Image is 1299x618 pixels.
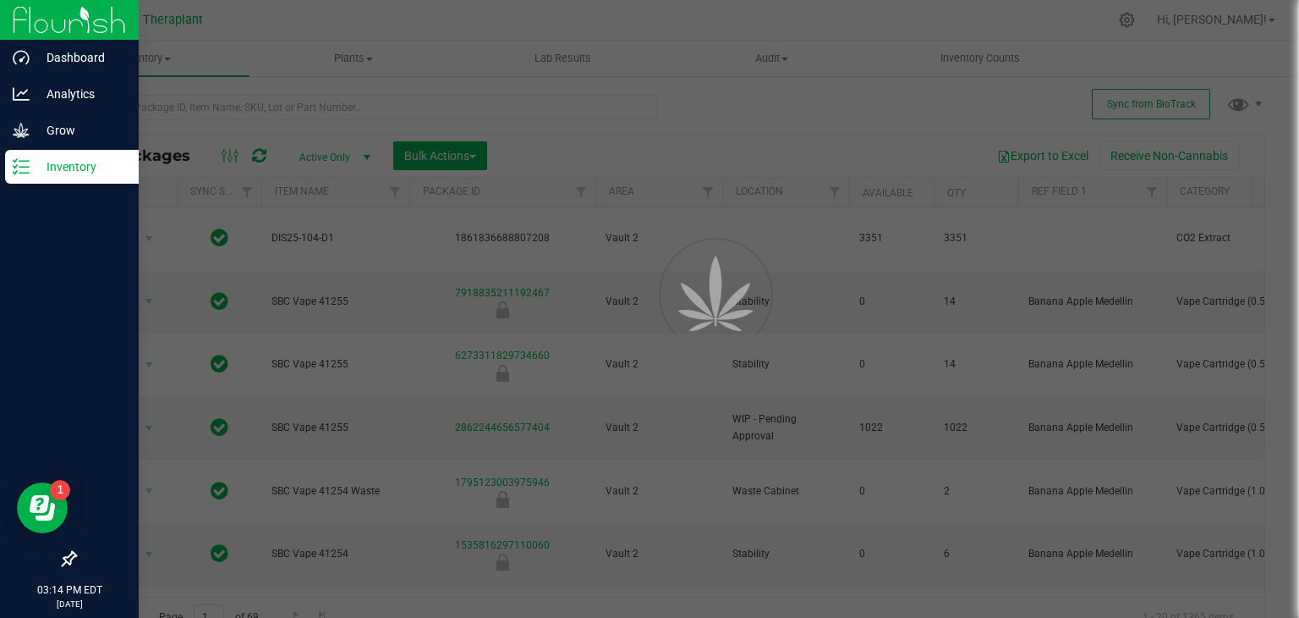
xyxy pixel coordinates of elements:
inline-svg: Analytics [13,86,30,102]
inline-svg: Inventory [13,158,30,175]
p: [DATE] [8,598,131,610]
p: Grow [30,120,131,141]
p: Dashboard [30,47,131,68]
iframe: Resource center unread badge [50,480,70,500]
p: 03:14 PM EDT [8,582,131,598]
iframe: Resource center [17,483,68,533]
p: Inventory [30,157,131,177]
inline-svg: Grow [13,122,30,139]
p: Analytics [30,84,131,104]
inline-svg: Dashboard [13,49,30,66]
